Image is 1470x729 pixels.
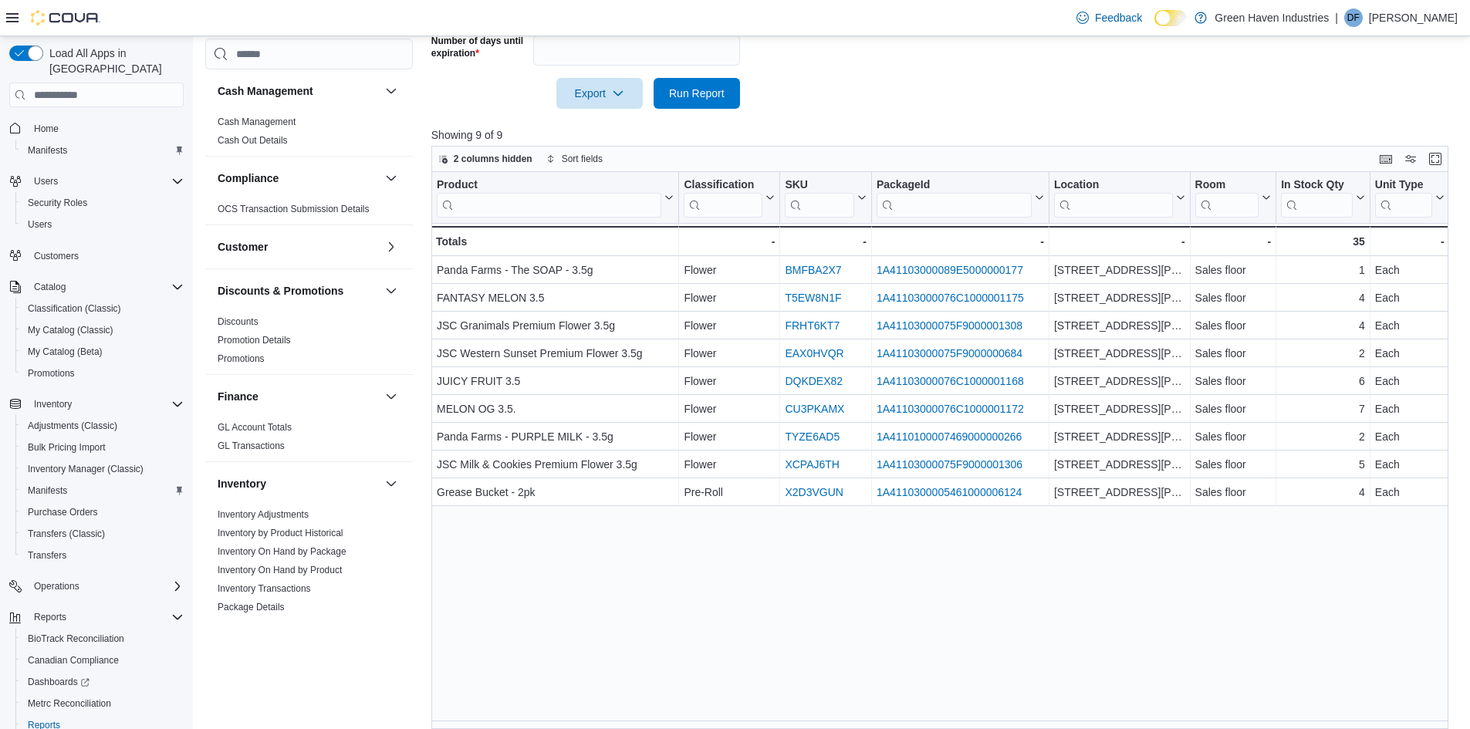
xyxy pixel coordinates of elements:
span: Transfers [22,546,184,565]
span: GL Account Totals [218,421,292,434]
a: Inventory Adjustments [218,509,309,520]
p: Showing 9 of 9 [431,127,1459,143]
button: Reports [3,606,190,628]
button: Operations [28,577,86,596]
div: Each [1375,455,1445,474]
div: - [785,232,867,251]
button: Inventory [218,476,379,491]
div: Each [1375,261,1445,279]
span: Purchase Orders [22,503,184,521]
button: Display options [1401,150,1420,168]
div: Flower [684,400,775,418]
button: Cash Management [382,82,400,100]
div: [STREET_ADDRESS][PERSON_NAME] [1054,316,1185,335]
a: BMFBA2X7 [785,264,841,276]
div: [STREET_ADDRESS][PERSON_NAME] [1054,455,1185,474]
a: OCS Transaction Submission Details [218,204,370,214]
a: 1A41103000076C1000001175 [877,292,1024,304]
span: Cash Out Details [218,134,288,147]
button: In Stock Qty [1281,178,1365,218]
button: 2 columns hidden [432,150,539,168]
a: Discounts [218,316,259,327]
button: Room [1195,178,1271,218]
button: Users [15,214,190,235]
button: Metrc Reconciliation [15,693,190,714]
h3: Inventory [218,476,266,491]
span: Promotion Details [218,334,291,346]
button: Users [3,170,190,192]
a: Transfers [22,546,73,565]
span: Cash Management [218,116,296,128]
div: Sales floor [1195,372,1271,390]
span: My Catalog (Beta) [22,343,184,361]
div: 7 [1281,400,1365,418]
div: Each [1375,400,1445,418]
button: Product [437,178,674,218]
button: Sort fields [540,150,609,168]
button: Transfers [15,545,190,566]
a: Package Details [218,602,285,613]
span: Metrc Reconciliation [22,694,184,713]
div: Discounts & Promotions [205,312,413,374]
h3: Discounts & Promotions [218,283,343,299]
span: Operations [34,580,79,592]
button: Discounts & Promotions [218,283,379,299]
a: Cash Out Details [218,135,288,146]
span: Transfers [28,549,66,562]
div: Each [1375,427,1445,446]
div: [STREET_ADDRESS][PERSON_NAME] [1054,261,1185,279]
a: BioTrack Reconciliation [22,629,130,648]
button: Finance [382,387,400,406]
a: FRHT6KT7 [785,319,840,332]
p: Green Haven Industries [1215,8,1329,27]
span: GL Transactions [218,440,285,452]
h3: Finance [218,389,259,404]
a: TYZE6AD5 [785,430,840,443]
span: Promotions [28,367,75,380]
div: Flower [684,261,775,279]
div: Davis Fabbo [1344,8,1363,27]
a: Purchase Orders [22,503,104,521]
div: [STREET_ADDRESS][PERSON_NAME] [1054,427,1185,446]
span: 2 columns hidden [454,153,532,165]
span: Sort fields [562,153,603,165]
button: Transfers (Classic) [15,523,190,545]
span: Inventory Manager (Classic) [22,460,184,478]
div: SKU [785,178,854,193]
button: Bulk Pricing Import [15,437,190,458]
button: Inventory Manager (Classic) [15,458,190,480]
a: Canadian Compliance [22,651,125,670]
span: Load All Apps in [GEOGRAPHIC_DATA] [43,46,184,76]
span: Users [34,175,58,187]
a: Inventory On Hand by Package [218,546,346,557]
a: My Catalog (Beta) [22,343,109,361]
button: Finance [218,389,379,404]
button: Customers [3,245,190,267]
a: 1A41103000075F9000001308 [877,319,1022,332]
a: CU3PKAMX [785,403,844,415]
button: Canadian Compliance [15,650,190,671]
div: - [1195,232,1271,251]
span: Reports [28,608,184,626]
div: [STREET_ADDRESS][PERSON_NAME] [1054,289,1185,307]
a: 1A4110100007469000000266 [877,430,1022,443]
div: Location [1054,178,1173,218]
div: Flower [684,289,775,307]
span: Discounts [218,316,259,328]
div: PackageId [877,178,1032,193]
div: Each [1375,316,1445,335]
a: 1A41103000075F9000000684 [877,347,1022,359]
div: Sales floor [1195,427,1271,446]
div: Product [437,178,661,193]
div: Unit Type [1375,178,1432,193]
a: Dashboards [22,673,96,691]
div: Panda Farms - The SOAP - 3.5g [437,261,674,279]
a: Manifests [22,141,73,160]
button: Customer [218,239,379,255]
div: 2 [1281,344,1365,363]
div: 2 [1281,427,1365,446]
a: X2D3VGUN [785,486,843,498]
span: Inventory by Product Historical [218,527,343,539]
a: Bulk Pricing Import [22,438,112,457]
div: Flower [684,316,775,335]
